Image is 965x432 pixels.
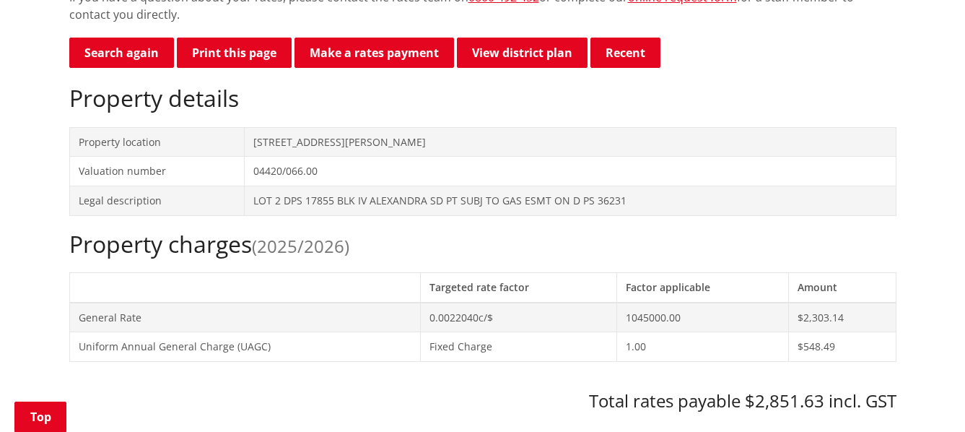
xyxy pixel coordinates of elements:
a: View district plan [457,38,588,68]
button: Print this page [177,38,292,68]
td: 1.00 [617,332,788,362]
span: (2025/2026) [252,234,349,258]
th: Amount [788,272,896,302]
td: [STREET_ADDRESS][PERSON_NAME] [245,127,896,157]
a: Top [14,402,66,432]
iframe: Messenger Launcher [899,371,951,423]
td: $2,303.14 [788,303,896,332]
td: General Rate [69,303,420,332]
h2: Property details [69,85,896,112]
td: Fixed Charge [420,332,616,362]
td: LOT 2 DPS 17855 BLK IV ALEXANDRA SD PT SUBJ TO GAS ESMT ON D PS 36231 [245,186,896,215]
td: $548.49 [788,332,896,362]
a: Make a rates payment [294,38,454,68]
td: 0.0022040c/$ [420,303,616,332]
th: Targeted rate factor [420,272,616,302]
td: 1045000.00 [617,303,788,332]
a: Search again [69,38,174,68]
th: Factor applicable [617,272,788,302]
td: Valuation number [69,157,245,186]
td: Property location [69,127,245,157]
button: Recent [590,38,660,68]
h3: Total rates payable $2,851.63 incl. GST [69,391,896,412]
h2: Property charges [69,230,896,258]
td: Legal description [69,186,245,215]
td: Uniform Annual General Charge (UAGC) [69,332,420,362]
td: 04420/066.00 [245,157,896,186]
